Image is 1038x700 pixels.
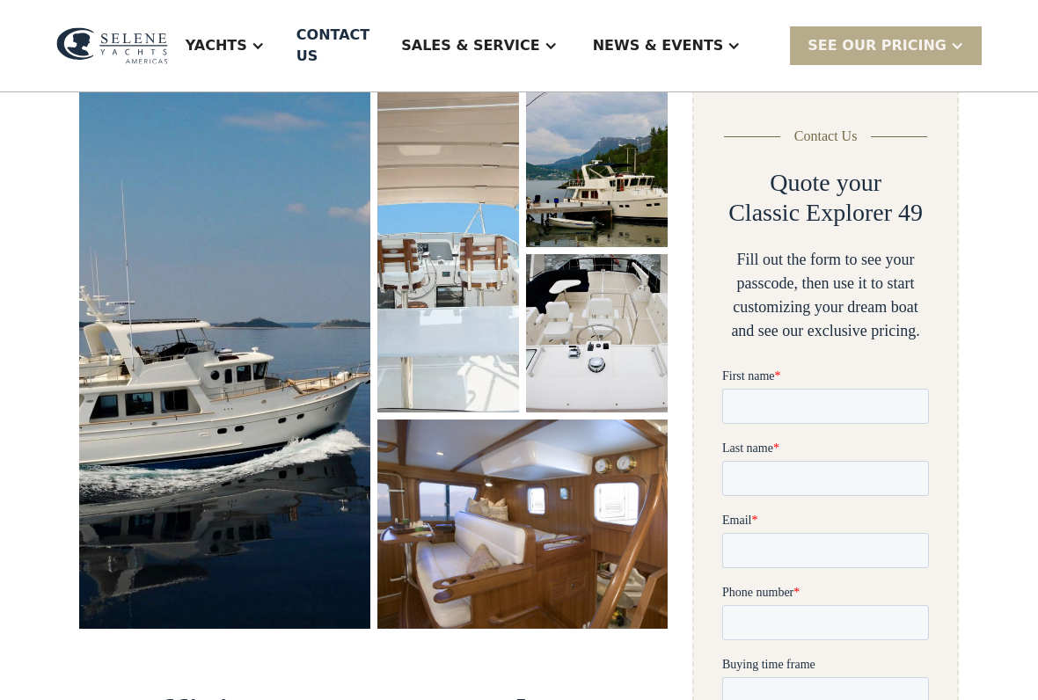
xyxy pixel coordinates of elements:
[79,89,370,629] a: open lightbox
[186,35,247,56] div: Yachts
[377,419,669,629] a: open lightbox
[79,89,370,629] img: 50 foot motor yacht
[593,35,724,56] div: News & EVENTS
[526,254,668,412] img: 50 foot motor yacht
[56,27,168,63] img: logo
[2,635,172,697] span: Tick the box below to receive occasional updates, exclusive offers, and VIP access via text message.
[808,35,947,56] div: SEE Our Pricing
[794,126,858,147] div: Contact Us
[384,11,574,81] div: Sales & Service
[296,25,369,67] div: Contact US
[401,35,539,56] div: Sales & Service
[526,254,668,412] a: open lightbox
[728,198,923,228] h2: Classic Explorer 49
[168,11,282,81] div: Yachts
[377,419,669,629] img: 50 foot motor yacht
[575,11,759,81] div: News & EVENTS
[526,89,668,247] a: open lightbox
[526,89,668,247] img: 50 foot motor yacht
[722,248,929,343] div: Fill out the form to see your passcode, then use it to start customizing your dream boat and see ...
[770,168,881,198] h2: Quote your
[790,26,982,64] div: SEE Our Pricing
[377,89,519,412] a: open lightbox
